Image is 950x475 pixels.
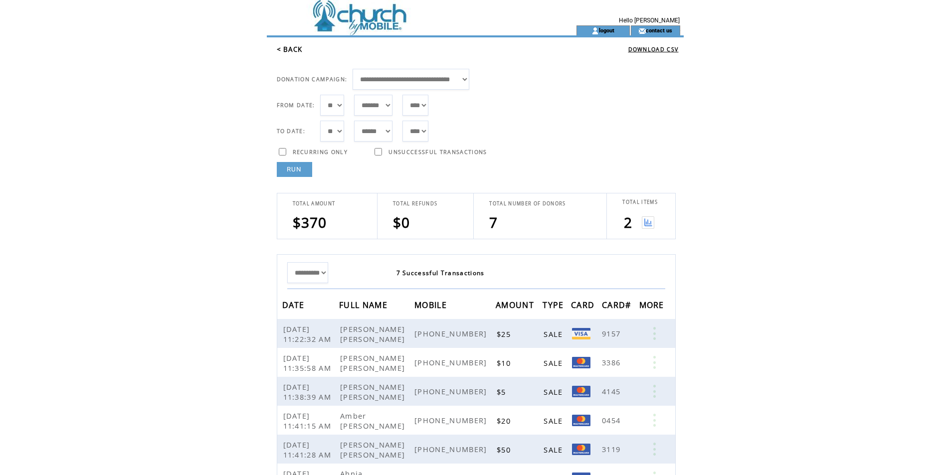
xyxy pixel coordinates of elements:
[489,213,498,232] span: 7
[293,200,336,207] span: TOTAL AMOUNT
[622,199,658,205] span: TOTAL ITEMS
[602,357,623,367] span: 3386
[496,302,537,308] a: AMOUNT
[497,445,513,455] span: $50
[393,200,437,207] span: TOTAL REFUNDS
[544,329,565,339] span: SALE
[293,149,348,156] span: RECURRING ONLY
[599,27,614,33] a: logout
[544,387,565,397] span: SALE
[282,297,307,316] span: DATE
[544,445,565,455] span: SALE
[282,302,307,308] a: DATE
[277,162,312,177] a: RUN
[414,328,490,338] span: [PHONE_NUMBER]
[571,297,597,316] span: CARD
[619,17,680,24] span: Hello [PERSON_NAME]
[602,386,623,396] span: 4145
[497,358,513,368] span: $10
[571,302,597,308] a: CARD
[414,357,490,367] span: [PHONE_NUMBER]
[497,416,513,426] span: $20
[572,328,590,339] img: Visa
[283,353,334,373] span: [DATE] 11:35:58 AM
[543,302,566,308] a: TYPE
[496,297,537,316] span: AMOUNT
[340,353,407,373] span: [PERSON_NAME] [PERSON_NAME]
[339,297,390,316] span: FULL NAME
[639,297,667,316] span: MORE
[572,415,590,426] img: Mastercard
[396,269,485,277] span: 7 Successful Transactions
[283,324,334,344] span: [DATE] 11:22:32 AM
[340,440,407,460] span: [PERSON_NAME] [PERSON_NAME]
[277,45,303,54] a: < BACK
[340,382,407,402] span: [PERSON_NAME] [PERSON_NAME]
[283,440,334,460] span: [DATE] 11:41:28 AM
[277,128,306,135] span: TO DATE:
[624,213,632,232] span: 2
[393,213,410,232] span: $0
[283,411,334,431] span: [DATE] 11:41:15 AM
[602,415,623,425] span: 0454
[628,46,679,53] a: DOWNLOAD CSV
[642,216,654,229] img: View graph
[489,200,566,207] span: TOTAL NUMBER OF DONORS
[646,27,672,33] a: contact us
[543,297,566,316] span: TYPE
[602,297,634,316] span: CARD#
[414,302,449,308] a: MOBILE
[277,102,315,109] span: FROM DATE:
[638,27,646,35] img: contact_us_icon.gif
[414,444,490,454] span: [PHONE_NUMBER]
[572,444,590,455] img: Mastercard
[414,415,490,425] span: [PHONE_NUMBER]
[544,358,565,368] span: SALE
[340,411,407,431] span: Amber [PERSON_NAME]
[572,386,590,397] img: Mastercard
[602,444,623,454] span: 3119
[277,76,348,83] span: DONATION CAMPAIGN:
[388,149,487,156] span: UNSUCCESSFUL TRANSACTIONS
[602,302,634,308] a: CARD#
[497,387,509,397] span: $5
[340,324,407,344] span: [PERSON_NAME] [PERSON_NAME]
[591,27,599,35] img: account_icon.gif
[497,329,513,339] span: $25
[602,328,623,338] span: 9157
[293,213,327,232] span: $370
[414,386,490,396] span: [PHONE_NUMBER]
[572,357,590,368] img: Mastercard
[283,382,334,402] span: [DATE] 11:38:39 AM
[339,302,390,308] a: FULL NAME
[544,416,565,426] span: SALE
[414,297,449,316] span: MOBILE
